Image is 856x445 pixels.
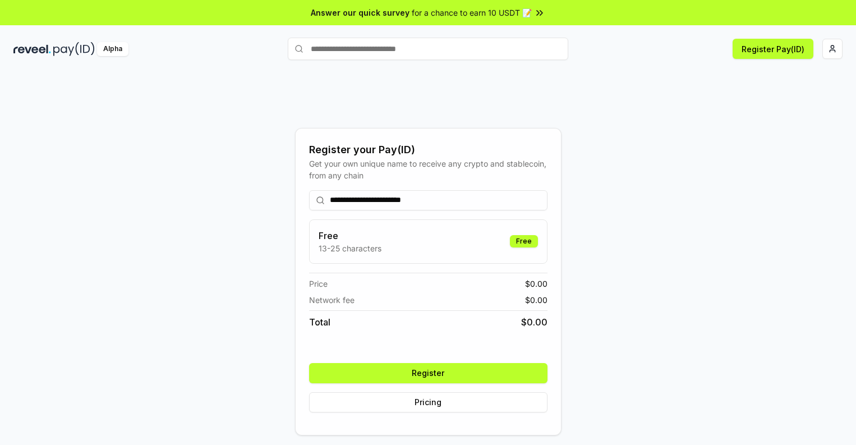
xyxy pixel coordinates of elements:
[309,315,330,329] span: Total
[412,7,532,19] span: for a chance to earn 10 USDT 📝
[309,392,547,412] button: Pricing
[311,7,409,19] span: Answer our quick survey
[525,278,547,290] span: $ 0.00
[53,42,95,56] img: pay_id
[309,294,355,306] span: Network fee
[309,158,547,181] div: Get your own unique name to receive any crypto and stablecoin, from any chain
[521,315,547,329] span: $ 0.00
[525,294,547,306] span: $ 0.00
[319,229,381,242] h3: Free
[309,363,547,383] button: Register
[319,242,381,254] p: 13-25 characters
[13,42,51,56] img: reveel_dark
[97,42,128,56] div: Alpha
[510,235,538,247] div: Free
[309,142,547,158] div: Register your Pay(ID)
[733,39,813,59] button: Register Pay(ID)
[309,278,328,290] span: Price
